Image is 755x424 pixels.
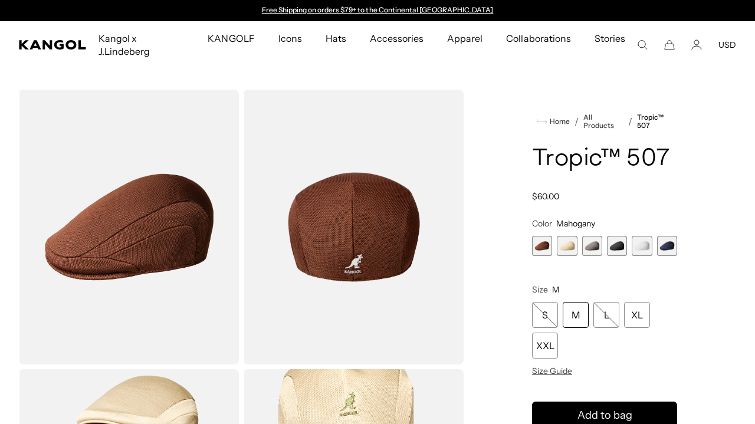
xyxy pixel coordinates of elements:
label: Navy [657,236,677,256]
nav: breadcrumbs [532,113,677,130]
span: Icons [278,21,302,55]
a: Hats [314,21,358,55]
div: L [593,302,619,328]
img: color-mahogany [244,90,464,364]
div: 4 of 6 [607,236,627,256]
span: Size Guide [532,366,572,376]
div: 6 of 6 [657,236,677,256]
a: Kangol [19,40,87,50]
span: KANGOLF [208,21,254,55]
a: Account [691,40,702,50]
img: color-mahogany [19,90,239,364]
span: $60.00 [532,191,559,202]
li: / [623,114,632,129]
span: Add to bag [577,407,632,423]
a: Icons [267,21,314,55]
li: / [570,114,579,129]
span: Apparel [447,21,482,55]
a: Stories [583,21,637,68]
span: Collaborations [506,21,570,55]
span: Accessories [370,21,424,55]
a: Free Shipping on orders $79+ to the Continental [GEOGRAPHIC_DATA] [262,5,494,14]
div: S [532,302,558,328]
span: Mahogany [556,218,595,229]
div: XL [624,302,650,328]
a: All Products [583,113,623,130]
label: Mahogany [532,236,552,256]
summary: Search here [637,40,648,50]
label: Beige [557,236,577,256]
h1: Tropic™ 507 [532,146,677,172]
a: Kangol x J.Lindeberg [87,21,196,68]
a: Apparel [435,21,494,55]
span: Hats [326,21,346,55]
div: 1 of 2 [256,6,499,15]
a: Home [537,116,570,127]
div: M [563,302,589,328]
a: KANGOLF [196,21,266,55]
div: XXL [532,333,558,359]
button: Cart [664,40,675,50]
div: 2 of 6 [557,236,577,256]
div: 3 of 6 [582,236,602,256]
label: Black [607,236,627,256]
span: Home [547,117,570,126]
a: Collaborations [494,21,582,55]
div: 5 of 6 [632,236,652,256]
a: Accessories [358,21,435,55]
a: Tropic™ 507 [637,113,677,130]
slideshow-component: Announcement bar [256,6,499,15]
label: Charcoal [582,236,602,256]
span: Color [532,218,552,229]
span: Size [532,284,548,295]
span: Stories [595,21,625,68]
span: Kangol x J.Lindeberg [99,21,184,68]
div: Announcement [256,6,499,15]
div: 1 of 6 [532,236,552,256]
button: USD [718,40,736,50]
label: White [632,236,652,256]
span: M [552,284,560,295]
